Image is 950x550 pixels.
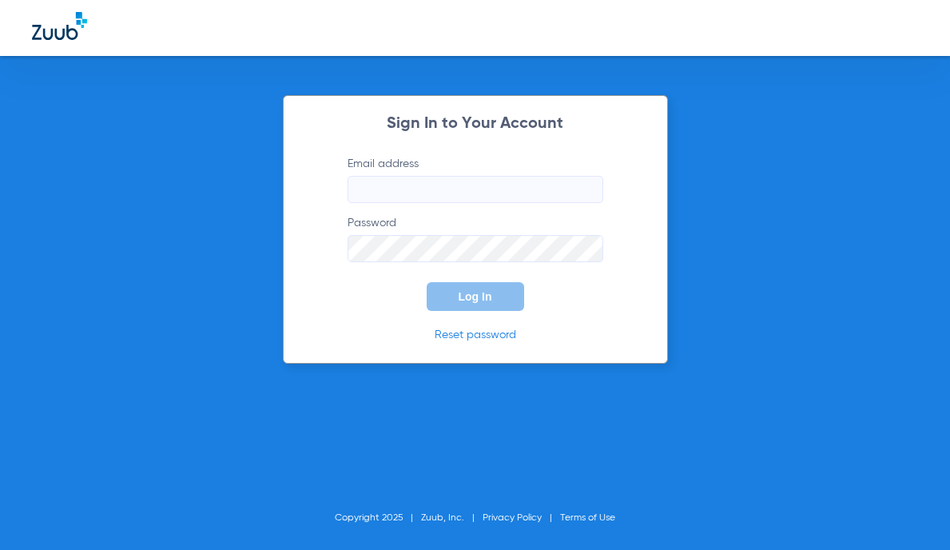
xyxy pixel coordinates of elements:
[324,116,627,132] h2: Sign In to Your Account
[459,290,492,303] span: Log In
[348,176,603,203] input: Email address
[870,473,950,550] iframe: Chat Widget
[348,215,603,262] label: Password
[348,156,603,203] label: Email address
[427,282,524,311] button: Log In
[421,510,483,526] li: Zuub, Inc.
[483,513,542,523] a: Privacy Policy
[335,510,421,526] li: Copyright 2025
[435,329,516,341] a: Reset password
[348,235,603,262] input: Password
[560,513,615,523] a: Terms of Use
[32,12,87,40] img: Zuub Logo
